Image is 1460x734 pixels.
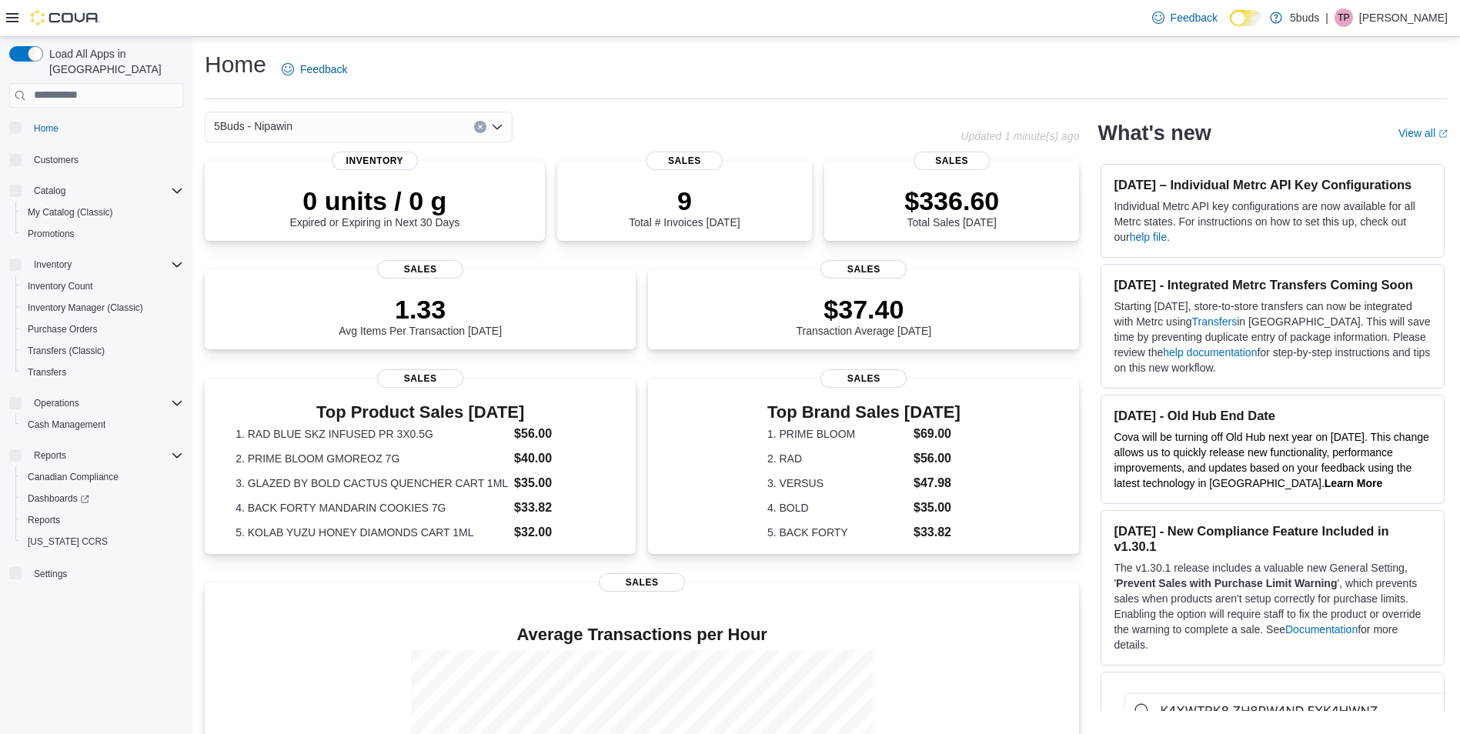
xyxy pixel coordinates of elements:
a: Reports [22,511,66,529]
span: Dashboards [22,489,183,508]
div: Expired or Expiring in Next 30 Days [289,185,459,229]
p: $37.40 [797,294,932,325]
h4: Average Transactions per Hour [217,626,1067,644]
span: Settings [28,563,183,582]
a: Dashboards [15,488,189,509]
p: | [1325,8,1328,27]
p: $336.60 [904,185,999,216]
h3: Top Product Sales [DATE] [236,403,605,422]
span: Promotions [28,228,75,240]
a: help documentation [1163,346,1257,359]
span: Sales [599,573,685,592]
button: Catalog [28,182,72,200]
span: Reports [28,514,60,526]
p: 1.33 [339,294,502,325]
a: Transfers [22,363,72,382]
button: Transfers (Classic) [15,340,189,362]
button: Clear input [474,121,486,133]
dt: 3. VERSUS [767,475,907,491]
a: Inventory Count [22,277,99,295]
strong: Learn More [1325,477,1382,489]
span: Inventory Manager (Classic) [28,302,143,314]
div: Total Sales [DATE] [904,185,999,229]
span: Canadian Compliance [22,468,183,486]
a: View allExternal link [1398,127,1448,139]
a: Purchase Orders [22,320,104,339]
p: [PERSON_NAME] [1359,8,1448,27]
span: Cash Management [28,419,105,431]
a: Promotions [22,225,81,243]
button: Operations [28,394,85,412]
button: Customers [3,148,189,171]
input: Dark Mode [1230,10,1262,26]
h1: Home [205,49,266,80]
dd: $32.00 [514,523,605,542]
span: Purchase Orders [28,323,98,335]
span: Inventory [28,255,183,274]
span: Sales [377,260,463,279]
span: Sales [646,152,723,170]
button: Home [3,117,189,139]
span: Washington CCRS [22,532,183,551]
span: Operations [34,397,79,409]
span: Inventory Manager (Classic) [22,299,183,317]
strong: Prevent Sales with Purchase Limit Warning [1116,577,1337,589]
span: Sales [820,369,907,388]
span: Sales [377,369,463,388]
button: Transfers [15,362,189,383]
dd: $40.00 [514,449,605,468]
h3: [DATE] - New Compliance Feature Included in v1.30.1 [1114,523,1432,554]
span: My Catalog (Classic) [22,203,183,222]
a: Feedback [276,54,353,85]
span: 5Buds - Nipawin [214,117,292,135]
button: Inventory Count [15,275,189,297]
p: The v1.30.1 release includes a valuable new General Setting, ' ', which prevents sales when produ... [1114,560,1432,652]
dd: $33.82 [914,523,961,542]
dt: 1. RAD BLUE SKZ INFUSED PR 3X0.5G [236,426,508,442]
dt: 2. RAD [767,451,907,466]
span: Sales [820,260,907,279]
dt: 4. BACK FORTY MANDARIN COOKIES 7G [236,500,508,515]
p: 5buds [1290,8,1319,27]
span: Inventory Count [28,280,93,292]
span: Inventory [34,259,72,271]
div: Total # Invoices [DATE] [629,185,740,229]
span: Home [28,118,183,138]
a: Customers [28,151,85,169]
dt: 3. GLAZED BY BOLD CACTUS QUENCHER CART 1ML [236,475,508,491]
dd: $33.82 [514,499,605,517]
span: Catalog [34,185,65,197]
span: Settings [34,568,67,580]
span: Customers [28,150,183,169]
button: Inventory [3,254,189,275]
button: Promotions [15,223,189,245]
div: Taylor Perrin [1335,8,1353,27]
dt: 5. KOLAB YUZU HONEY DIAMONDS CART 1ML [236,525,508,540]
span: Cash Management [22,415,183,434]
button: Purchase Orders [15,319,189,340]
span: Transfers (Classic) [28,345,105,357]
dd: $35.00 [914,499,961,517]
a: Cash Management [22,415,112,434]
span: My Catalog (Classic) [28,206,113,219]
dt: 1. PRIME BLOOM [767,426,907,442]
h2: What's new [1098,121,1211,145]
span: Transfers [28,366,66,379]
span: Sales [914,152,990,170]
span: Catalog [28,182,183,200]
a: Home [28,119,65,138]
span: [US_STATE] CCRS [28,535,108,548]
h3: [DATE] – Individual Metrc API Key Configurations [1114,177,1432,192]
dd: $69.00 [914,425,961,443]
button: Operations [3,392,189,414]
a: Dashboards [22,489,95,508]
button: Reports [28,446,72,465]
span: Purchase Orders [22,320,183,339]
a: Transfers (Classic) [22,342,111,360]
dt: 5. BACK FORTY [767,525,907,540]
span: Canadian Compliance [28,471,119,483]
span: Promotions [22,225,183,243]
a: Settings [28,565,73,583]
h3: Top Brand Sales [DATE] [767,403,961,422]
